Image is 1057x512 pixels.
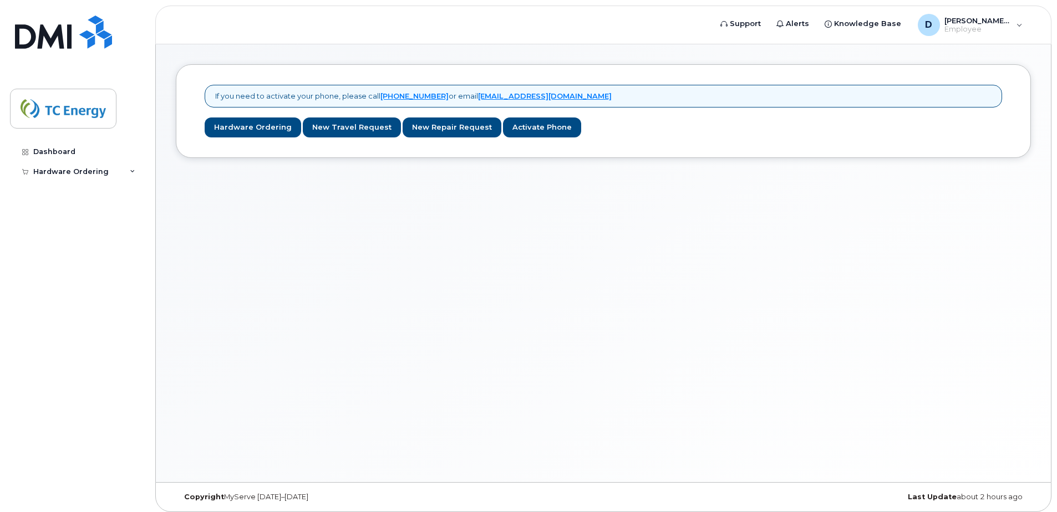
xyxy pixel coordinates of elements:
a: New Travel Request [303,117,401,138]
a: [PHONE_NUMBER] [380,91,449,100]
a: Activate Phone [503,117,581,138]
a: [EMAIL_ADDRESS][DOMAIN_NAME] [478,91,612,100]
strong: Last Update [908,493,957,501]
strong: Copyright [184,493,224,501]
div: MyServe [DATE]–[DATE] [176,493,461,501]
a: New Repair Request [403,117,501,138]
p: If you need to activate your phone, please call or email [215,91,612,101]
div: about 2 hours ago [746,493,1031,501]
a: Hardware Ordering [205,117,301,138]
